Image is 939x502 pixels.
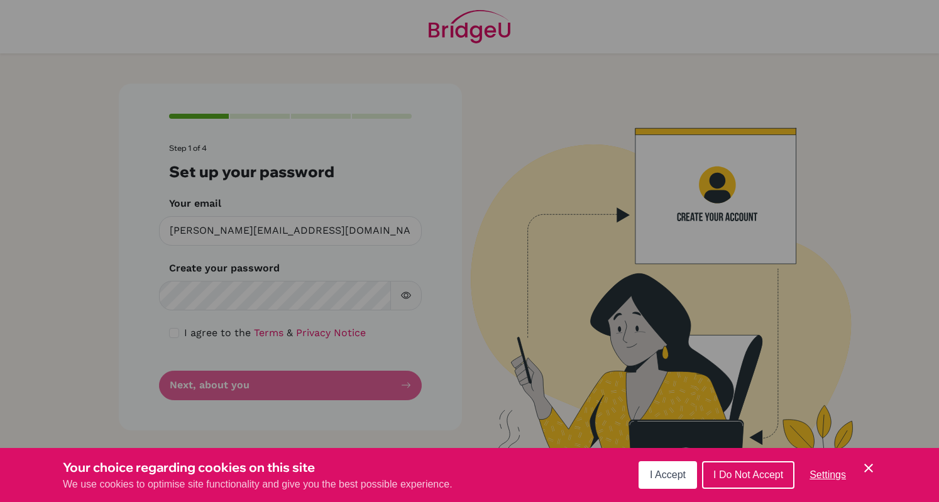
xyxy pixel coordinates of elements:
[861,461,876,476] button: Save and close
[799,462,856,488] button: Settings
[810,469,846,480] span: Settings
[713,469,783,480] span: I Do Not Accept
[650,469,686,480] span: I Accept
[63,477,453,492] p: We use cookies to optimise site functionality and give you the best possible experience.
[639,461,697,489] button: I Accept
[63,458,453,477] h3: Your choice regarding cookies on this site
[702,461,794,489] button: I Do Not Accept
